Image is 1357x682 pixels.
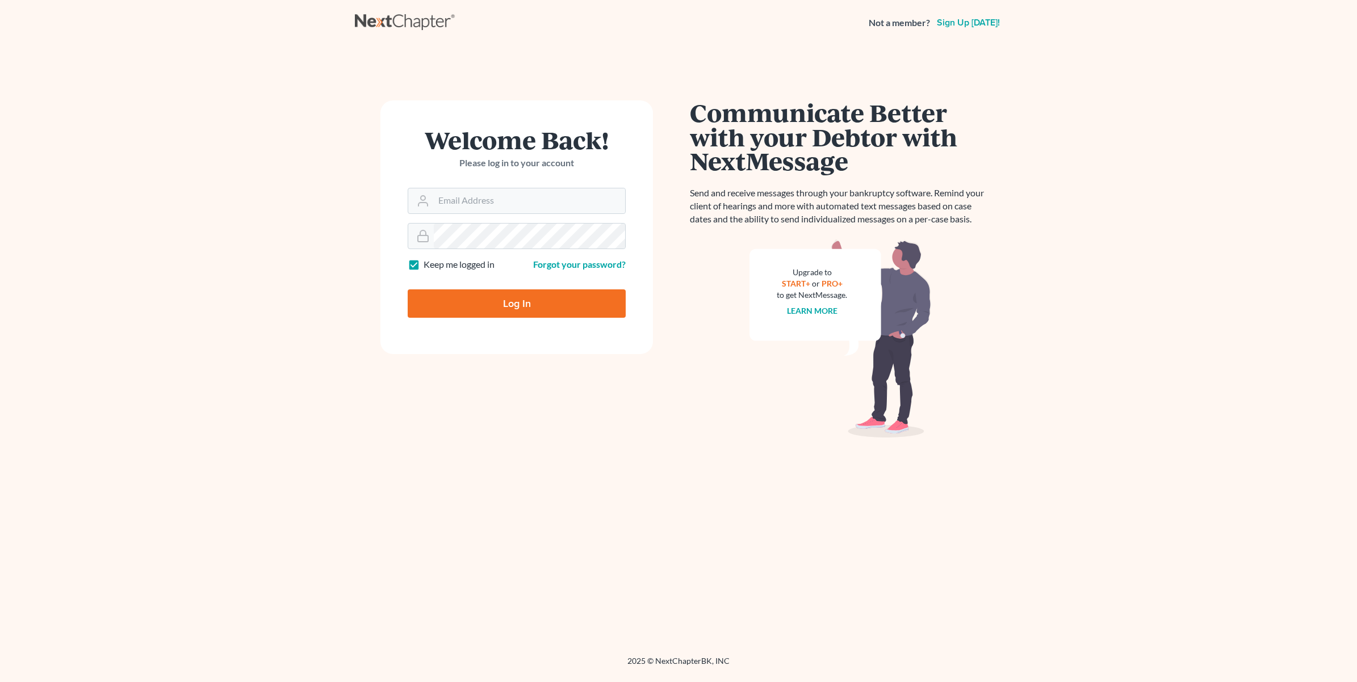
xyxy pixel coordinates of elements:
[434,188,625,213] input: Email Address
[812,279,820,288] span: or
[787,306,837,315] a: Learn more
[355,655,1002,676] div: 2025 © NextChapterBK, INC
[749,239,931,438] img: nextmessage_bg-59042aed3d76b12b5cd301f8e5b87938c9018125f34e5fa2b7a6b67550977c72.svg
[690,187,991,226] p: Send and receive messages through your bankruptcy software. Remind your client of hearings and mo...
[935,18,1002,27] a: Sign up [DATE]!
[782,279,810,288] a: START+
[869,16,930,30] strong: Not a member?
[777,289,847,301] div: to get NextMessage.
[408,157,626,170] p: Please log in to your account
[690,100,991,173] h1: Communicate Better with your Debtor with NextMessage
[533,259,626,270] a: Forgot your password?
[822,279,843,288] a: PRO+
[777,267,847,278] div: Upgrade to
[408,128,626,152] h1: Welcome Back!
[408,289,626,318] input: Log In
[424,258,495,271] label: Keep me logged in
